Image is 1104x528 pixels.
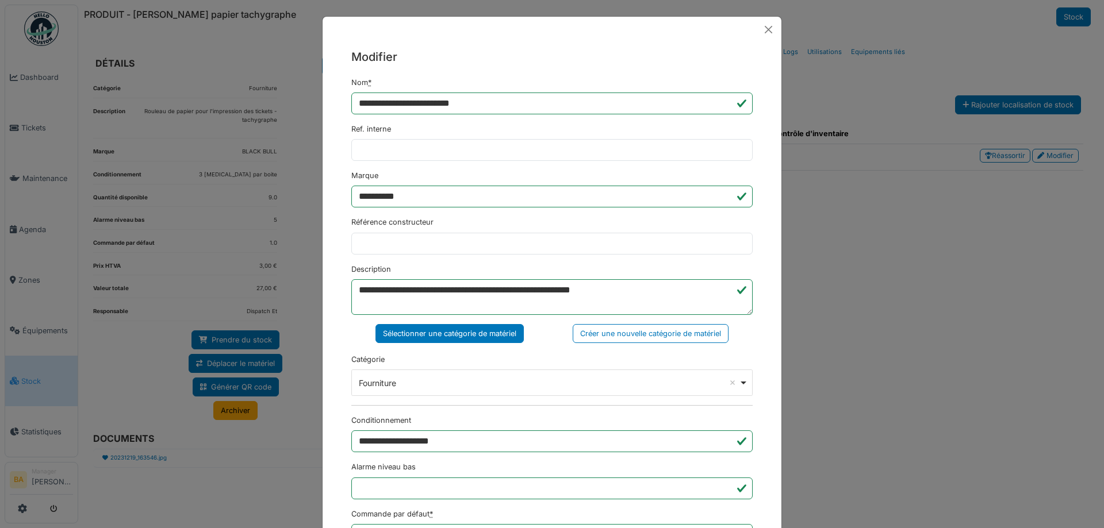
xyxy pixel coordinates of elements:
[351,264,391,275] label: Description
[351,354,385,365] label: Catégorie
[351,508,433,519] label: Commande par défaut
[351,217,434,228] label: Référence constructeur
[351,415,411,426] label: Conditionnement
[430,510,433,518] abbr: Requis
[351,170,378,181] label: Marque
[573,324,729,343] div: Créer une nouvelle catégorie de matériel
[351,124,391,134] label: Ref. interne
[351,77,371,88] label: Nom
[727,377,738,388] button: Remove item: '515'
[351,48,753,65] h5: Modifier
[760,21,777,38] button: Close
[351,461,416,472] label: Alarme niveau bas
[359,377,739,389] div: Fourniture
[368,78,371,87] abbr: Requis
[375,324,524,343] div: Sélectionner une catégorie de matériel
